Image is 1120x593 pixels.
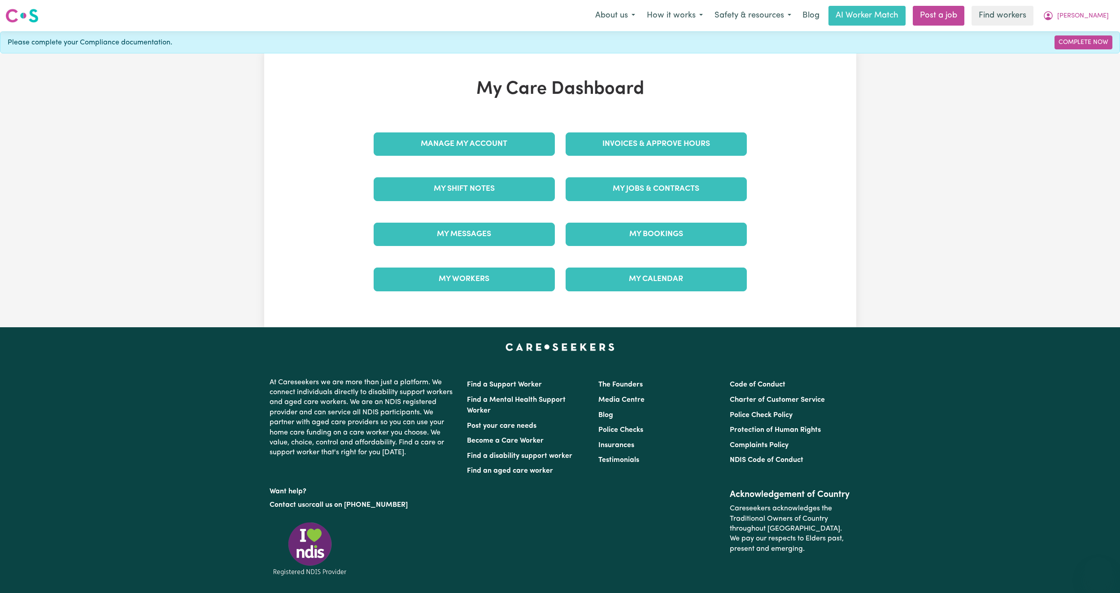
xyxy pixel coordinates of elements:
[730,457,803,464] a: NDIS Code of Conduct
[467,422,536,430] a: Post your care needs
[730,489,850,500] h2: Acknowledgement of Country
[312,501,408,509] a: call us on [PHONE_NUMBER]
[730,442,789,449] a: Complaints Policy
[270,374,456,461] p: At Careseekers we are more than just a platform. We connect individuals directly to disability su...
[270,501,305,509] a: Contact us
[467,396,566,414] a: Find a Mental Health Support Worker
[374,132,555,156] a: Manage My Account
[374,268,555,291] a: My Workers
[270,483,456,496] p: Want help?
[598,396,645,404] a: Media Centre
[1037,6,1115,25] button: My Account
[506,343,614,351] a: Careseekers home page
[828,6,906,26] a: AI Worker Match
[374,177,555,201] a: My Shift Notes
[5,8,39,24] img: Careseekers logo
[797,6,825,26] a: Blog
[589,6,641,25] button: About us
[566,223,747,246] a: My Bookings
[5,5,39,26] a: Careseekers logo
[730,426,821,434] a: Protection of Human Rights
[598,457,639,464] a: Testimonials
[598,426,643,434] a: Police Checks
[368,79,752,100] h1: My Care Dashboard
[598,412,613,419] a: Blog
[730,381,785,388] a: Code of Conduct
[730,396,825,404] a: Charter of Customer Service
[1084,557,1113,586] iframe: Button to launch messaging window, conversation in progress
[467,467,553,474] a: Find an aged care worker
[270,496,456,514] p: or
[598,442,634,449] a: Insurances
[730,412,793,419] a: Police Check Policy
[1057,11,1109,21] span: [PERSON_NAME]
[709,6,797,25] button: Safety & resources
[1055,35,1112,49] a: Complete Now
[566,132,747,156] a: Invoices & Approve Hours
[913,6,964,26] a: Post a job
[467,381,542,388] a: Find a Support Worker
[641,6,709,25] button: How it works
[270,521,350,577] img: Registered NDIS provider
[374,223,555,246] a: My Messages
[730,500,850,558] p: Careseekers acknowledges the Traditional Owners of Country throughout [GEOGRAPHIC_DATA]. We pay o...
[8,37,172,48] span: Please complete your Compliance documentation.
[566,177,747,201] a: My Jobs & Contracts
[467,437,544,444] a: Become a Care Worker
[972,6,1033,26] a: Find workers
[566,268,747,291] a: My Calendar
[598,381,643,388] a: The Founders
[467,452,572,460] a: Find a disability support worker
